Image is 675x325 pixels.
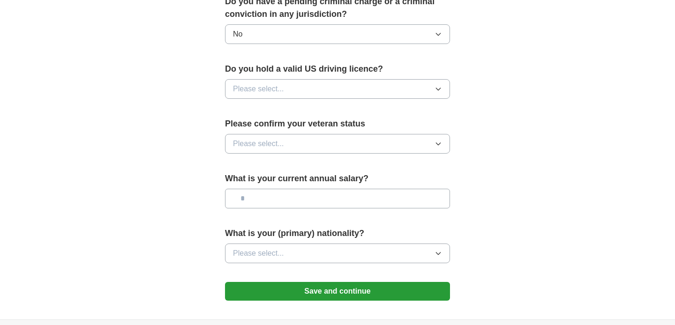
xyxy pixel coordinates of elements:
[225,134,450,154] button: Please select...
[233,29,242,40] span: No
[225,282,450,301] button: Save and continue
[233,248,284,259] span: Please select...
[225,79,450,99] button: Please select...
[225,227,450,240] label: What is your (primary) nationality?
[225,172,450,185] label: What is your current annual salary?
[225,24,450,44] button: No
[225,63,450,75] label: Do you hold a valid US driving licence?
[225,244,450,263] button: Please select...
[233,138,284,149] span: Please select...
[233,83,284,95] span: Please select...
[225,118,450,130] label: Please confirm your veteran status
